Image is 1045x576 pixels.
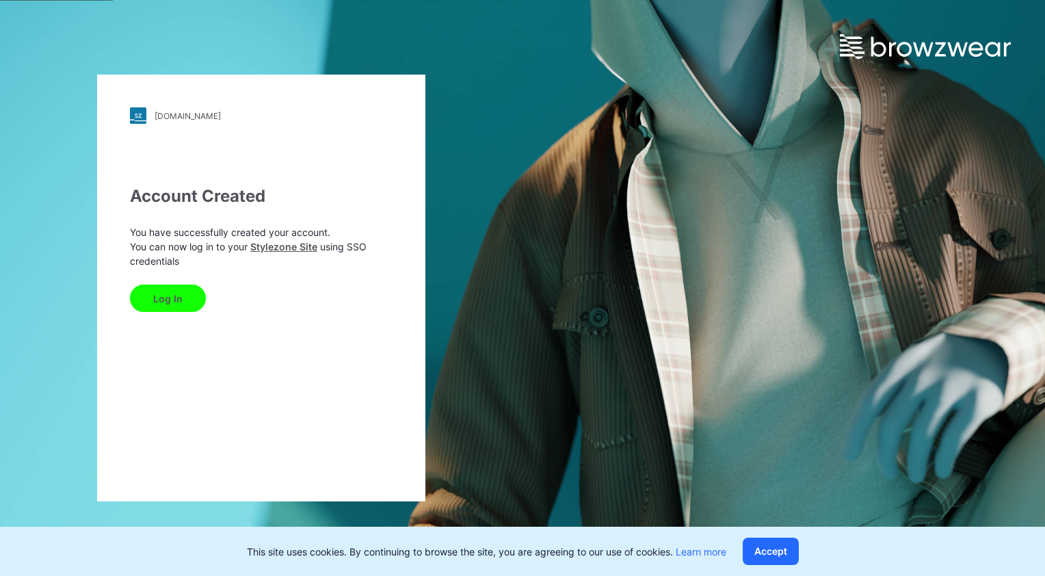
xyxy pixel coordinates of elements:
[130,239,393,268] p: You can now log in to your using SSO credentials
[130,107,146,124] img: stylezone-logo.562084cfcfab977791bfbf7441f1a819.svg
[130,225,393,239] p: You have successfully created your account.
[130,184,393,209] div: Account Created
[250,241,317,252] a: Stylezone Site
[130,285,206,312] button: Log In
[676,546,726,558] a: Learn more
[743,538,799,565] button: Accept
[840,34,1011,59] img: browzwear-logo.e42bd6dac1945053ebaf764b6aa21510.svg
[247,545,726,559] p: This site uses cookies. By continuing to browse the site, you are agreeing to our use of cookies.
[130,107,393,124] a: [DOMAIN_NAME]
[155,111,221,121] div: [DOMAIN_NAME]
